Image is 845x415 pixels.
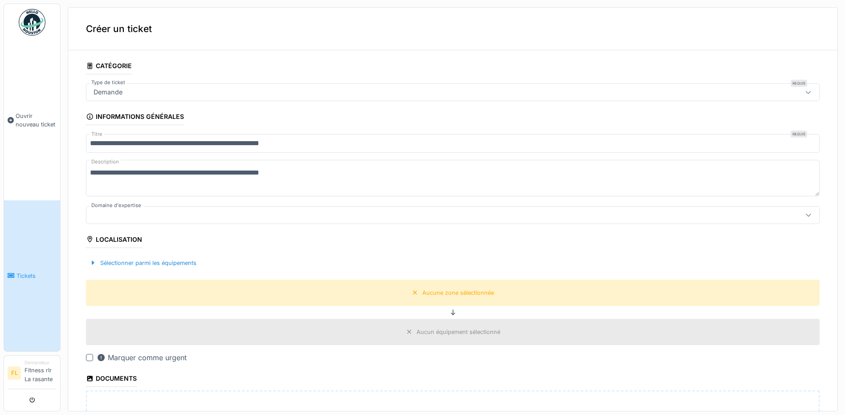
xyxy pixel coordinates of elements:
label: Description [90,156,121,167]
label: Type de ticket [90,79,127,86]
div: Catégorie [86,59,132,74]
label: Titre [90,130,104,138]
li: FL [8,366,21,380]
a: Ouvrir nouveau ticket [4,41,60,200]
div: Requis [791,130,807,138]
div: Marquer comme urgent [97,352,187,363]
div: Créer un ticket [68,8,837,50]
div: Requis [791,80,807,87]
div: Demandeur [24,359,57,366]
div: Aucune zone sélectionnée [422,289,494,297]
a: Tickets [4,200,60,351]
label: Domaine d'expertise [90,202,143,209]
a: FL DemandeurFitness rlr La rasante [8,359,57,389]
div: Sélectionner parmi les équipements [86,257,200,269]
img: Badge_color-CXgf-gQk.svg [19,9,45,36]
div: Aucun équipement sélectionné [416,328,500,336]
div: Informations générales [86,110,184,125]
span: Tickets [16,272,57,280]
span: Ouvrir nouveau ticket [16,112,57,129]
div: Documents [86,372,137,387]
div: Localisation [86,233,142,248]
div: Demande [90,87,126,97]
li: Fitness rlr La rasante [24,359,57,387]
